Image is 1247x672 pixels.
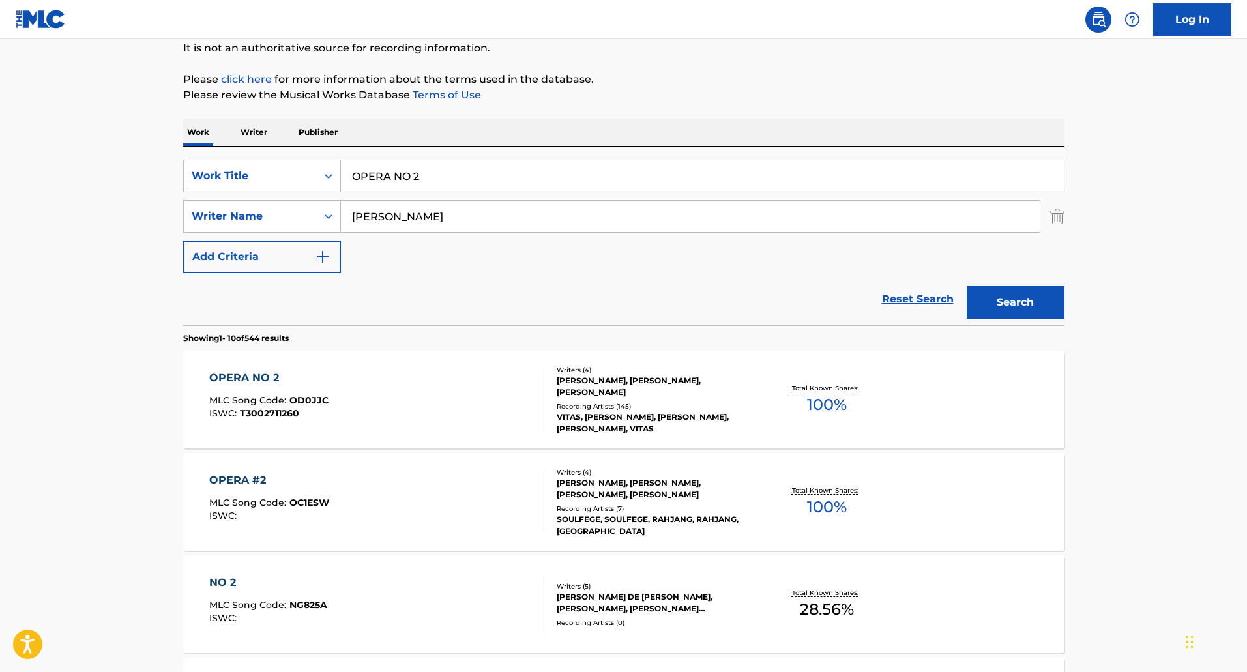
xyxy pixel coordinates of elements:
[807,495,847,519] span: 100 %
[1186,622,1194,662] div: Drag
[1091,12,1106,27] img: search
[557,365,754,375] div: Writers ( 4 )
[209,497,289,508] span: MLC Song Code :
[1182,609,1247,672] iframe: Chat Widget
[183,453,1064,551] a: OPERA #2MLC Song Code:OC1ESWISWC:Writers (4)[PERSON_NAME], [PERSON_NAME], [PERSON_NAME], [PERSON_...
[557,402,754,411] div: Recording Artists ( 145 )
[792,486,862,495] p: Total Known Shares:
[289,394,329,406] span: OD0JJC
[221,73,272,85] a: click here
[1124,12,1140,27] img: help
[237,119,271,146] p: Writer
[209,575,327,591] div: NO 2
[209,612,240,624] span: ISWC :
[209,510,240,521] span: ISWC :
[557,504,754,514] div: Recording Artists ( 7 )
[183,160,1064,325] form: Search Form
[875,285,960,314] a: Reset Search
[557,514,754,537] div: SOULFEGE, SOULFEGE, RAHJANG, RAHJANG, [GEOGRAPHIC_DATA]
[967,286,1064,319] button: Search
[209,473,329,488] div: OPERA #2
[183,332,289,344] p: Showing 1 - 10 of 544 results
[183,555,1064,653] a: NO 2MLC Song Code:NG825AISWC:Writers (5)[PERSON_NAME] DE [PERSON_NAME], [PERSON_NAME], [PERSON_NA...
[1119,7,1145,33] div: Help
[240,407,299,419] span: T3002711260
[1085,7,1111,33] a: Public Search
[183,241,341,273] button: Add Criteria
[209,370,329,386] div: OPERA NO 2
[557,591,754,615] div: [PERSON_NAME] DE [PERSON_NAME], [PERSON_NAME], [PERSON_NAME] [PERSON_NAME], [PERSON_NAME] [PERSON...
[557,581,754,591] div: Writers ( 5 )
[183,40,1064,56] p: It is not an authoritative source for recording information.
[410,89,481,101] a: Terms of Use
[792,383,862,393] p: Total Known Shares:
[183,351,1064,448] a: OPERA NO 2MLC Song Code:OD0JJCISWC:T3002711260Writers (4)[PERSON_NAME], [PERSON_NAME], [PERSON_NA...
[557,467,754,477] div: Writers ( 4 )
[557,618,754,628] div: Recording Artists ( 0 )
[183,72,1064,87] p: Please for more information about the terms used in the database.
[209,394,289,406] span: MLC Song Code :
[557,375,754,398] div: [PERSON_NAME], [PERSON_NAME], [PERSON_NAME]
[315,249,330,265] img: 9d2ae6d4665cec9f34b9.svg
[192,168,309,184] div: Work Title
[557,411,754,435] div: VITAS, [PERSON_NAME], [PERSON_NAME], [PERSON_NAME], VITAS
[557,477,754,501] div: [PERSON_NAME], [PERSON_NAME], [PERSON_NAME], [PERSON_NAME]
[800,598,854,621] span: 28.56 %
[209,599,289,611] span: MLC Song Code :
[16,10,66,29] img: MLC Logo
[289,599,327,611] span: NG825A
[289,497,329,508] span: OC1ESW
[209,407,240,419] span: ISWC :
[183,87,1064,103] p: Please review the Musical Works Database
[295,119,342,146] p: Publisher
[1050,200,1064,233] img: Delete Criterion
[792,588,862,598] p: Total Known Shares:
[807,393,847,416] span: 100 %
[183,119,213,146] p: Work
[192,209,309,224] div: Writer Name
[1153,3,1231,36] a: Log In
